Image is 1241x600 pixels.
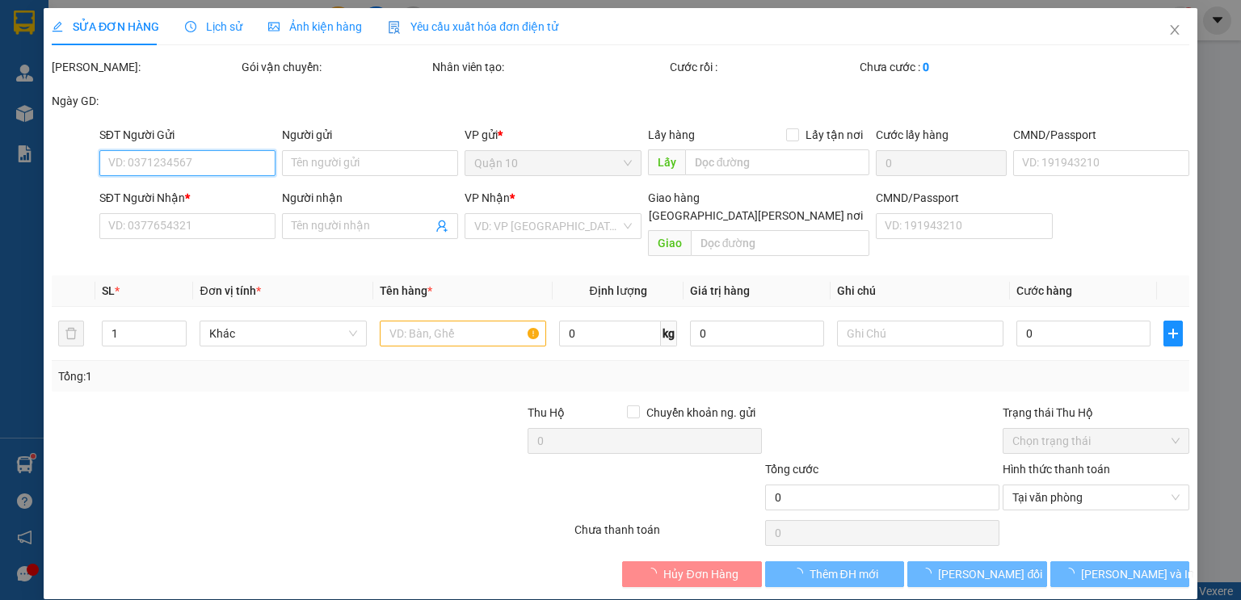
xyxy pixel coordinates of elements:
span: Giá trị hàng [690,284,750,297]
button: Close [1152,8,1197,53]
input: Dọc đường [684,149,869,175]
span: Khác [209,321,356,346]
span: Tên hàng [380,284,432,297]
label: Cước lấy hàng [876,128,949,141]
div: Trạng thái Thu Hộ [1003,404,1189,422]
span: SL [102,284,115,297]
span: VP Nhận [465,191,510,204]
div: VP gửi [465,126,641,144]
div: Chưa thanh toán [573,521,763,549]
span: [GEOGRAPHIC_DATA][PERSON_NAME] nơi [642,207,869,224]
span: loading [646,568,663,579]
img: icon [388,21,401,34]
div: Ngày GD: [52,92,238,110]
button: plus [1163,321,1183,346]
span: user-add [435,220,448,233]
label: Hình thức thanh toán [1003,463,1110,476]
span: Đơn vị tính [200,284,260,297]
span: Lấy tận nơi [799,126,869,144]
span: Chọn trạng thái [1012,429,1180,453]
div: Chưa cước : [860,58,1046,76]
span: kg [661,321,677,346]
button: [PERSON_NAME] đổi [907,561,1047,587]
span: Lấy hàng [647,128,694,141]
span: loading [791,568,809,579]
input: Cước lấy hàng [876,150,1007,176]
span: loading [1063,568,1081,579]
span: Giao [647,230,690,256]
span: picture [268,21,280,32]
button: delete [58,321,84,346]
span: Thu Hộ [527,406,564,419]
span: close [1168,23,1181,36]
div: Nhân viên tạo: [432,58,667,76]
span: [PERSON_NAME] đổi [938,565,1042,583]
span: SỬA ĐƠN HÀNG [52,20,159,33]
button: Thêm ĐH mới [765,561,905,587]
span: Chuyển khoản ng. gửi [640,404,762,422]
input: VD: Bàn, Ghế [380,321,546,346]
span: Hủy Đơn Hàng [663,565,738,583]
div: Người nhận [282,189,458,207]
th: Ghi chú [831,275,1010,307]
span: Lấy [647,149,684,175]
b: 0 [923,61,929,73]
span: Ảnh kiện hàng [268,20,362,33]
span: [PERSON_NAME] và In [1081,565,1194,583]
span: plus [1164,327,1182,340]
span: Cước hàng [1016,284,1072,297]
button: Hủy Đơn Hàng [622,561,762,587]
div: SĐT Người Gửi [99,126,276,144]
div: Gói vận chuyển: [242,58,428,76]
span: Định lượng [589,284,646,297]
div: CMND/Passport [1013,126,1189,144]
span: Lịch sử [185,20,242,33]
span: Tại văn phòng [1012,485,1180,510]
span: clock-circle [185,21,196,32]
span: Quận 10 [474,151,631,175]
span: Yêu cầu xuất hóa đơn điện tử [388,20,558,33]
div: Người gửi [282,126,458,144]
input: Dọc đường [690,230,869,256]
span: edit [52,21,63,32]
button: [PERSON_NAME] và In [1050,561,1190,587]
span: loading [920,568,938,579]
span: Tổng cước [765,463,818,476]
span: Thêm ĐH mới [809,565,877,583]
div: Cước rồi : [670,58,856,76]
span: Giao hàng [647,191,699,204]
div: SĐT Người Nhận [99,189,276,207]
div: Tổng: 1 [58,367,480,385]
div: CMND/Passport [876,189,1052,207]
input: Ghi Chú [837,321,1003,346]
div: [PERSON_NAME]: [52,58,238,76]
